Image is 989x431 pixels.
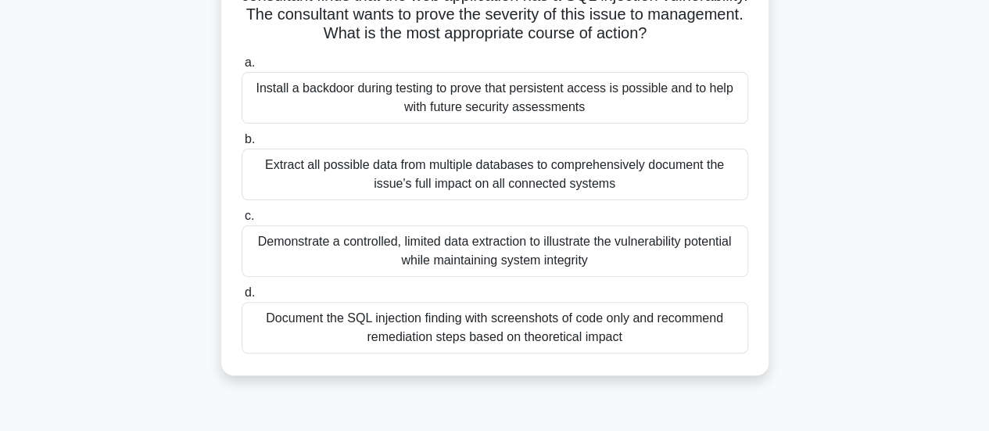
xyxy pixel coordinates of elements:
[242,225,748,277] div: Demonstrate a controlled, limited data extraction to illustrate the vulnerability potential while...
[245,132,255,145] span: b.
[242,149,748,200] div: Extract all possible data from multiple databases to comprehensively document the issue's full im...
[245,56,255,69] span: a.
[245,286,255,299] span: d.
[245,209,254,222] span: c.
[242,72,748,124] div: Install a backdoor during testing to prove that persistent access is possible and to help with fu...
[242,302,748,354] div: Document the SQL injection finding with screenshots of code only and recommend remediation steps ...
